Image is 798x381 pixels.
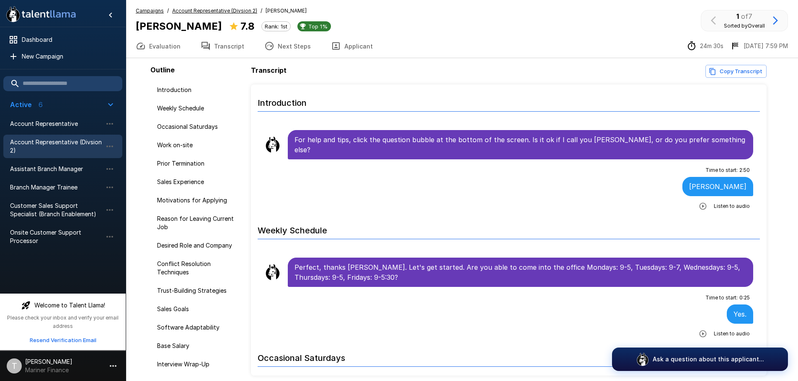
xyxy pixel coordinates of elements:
[261,7,262,15] span: /
[150,256,248,280] div: Conflict Resolution Techniques
[258,345,760,367] h6: Occasional Saturdays
[157,104,241,113] span: Weekly Schedule
[126,34,191,58] button: Evaluation
[150,283,248,298] div: Trust-Building Strategies
[150,320,248,335] div: Software Adaptability
[150,174,248,189] div: Sales Experience
[150,66,175,74] b: Outline
[157,141,241,149] span: Work on-site
[150,357,248,372] div: Interview Wrap-Up
[714,202,750,210] span: Listen to audio
[700,42,723,50] p: 24m 30s
[150,302,248,317] div: Sales Goals
[687,41,723,51] div: The time between starting and completing the interview
[305,23,331,30] span: Top 1%
[157,159,241,168] span: Prior Termination
[157,123,241,131] span: Occasional Saturdays
[150,138,248,153] div: Work on-site
[705,65,767,78] button: Copy transcript
[157,342,241,350] span: Base Salary
[150,101,248,116] div: Weekly Schedule
[157,305,241,313] span: Sales Goals
[689,182,746,192] p: [PERSON_NAME]
[266,7,307,15] span: [PERSON_NAME]
[240,20,255,32] b: 7.8
[636,353,649,366] img: logo_glasses@2x.png
[741,12,752,20] span: of 7
[258,217,760,239] h6: Weekly Schedule
[730,41,788,51] div: The date and time when the interview was completed
[744,42,788,50] p: [DATE] 7:59 PM
[705,166,738,174] span: Time to start :
[251,66,287,74] b: Transcript
[612,348,788,371] button: Ask a question about this applicant...
[294,262,747,282] p: Perfect, thanks [PERSON_NAME]. Let's get started. Are you able to come into the office Mondays: 9...
[150,156,248,171] div: Prior Termination
[733,309,746,319] p: Yes.
[150,82,248,97] div: Introduction
[714,330,750,338] span: Listen to audio
[739,166,750,174] span: 2 : 50
[262,23,290,30] span: Rank: 1st
[157,286,241,295] span: Trust-Building Strategies
[157,323,241,332] span: Software Adaptability
[254,34,321,58] button: Next Steps
[705,294,738,302] span: Time to start :
[191,34,254,58] button: Transcript
[150,193,248,208] div: Motivations for Applying
[167,7,169,15] span: /
[258,89,760,112] h6: Introduction
[136,20,222,32] b: [PERSON_NAME]
[150,211,248,235] div: Reason for Leaving Current Job
[157,86,241,94] span: Introduction
[150,119,248,134] div: Occasional Saturdays
[157,241,241,250] span: Desired Role and Company
[150,338,248,353] div: Base Salary
[157,215,241,231] span: Reason for Leaving Current Job
[264,264,281,281] img: llama_clean.png
[724,23,765,29] span: Sorted by Overall
[321,34,383,58] button: Applicant
[739,294,750,302] span: 0 : 25
[150,238,248,253] div: Desired Role and Company
[136,8,164,14] u: Campaigns
[157,260,241,276] span: Conflict Resolution Techniques
[264,136,281,153] img: llama_clean.png
[157,360,241,368] span: Interview Wrap-Up
[157,178,241,186] span: Sales Experience
[736,12,739,20] b: 1
[653,355,764,363] p: Ask a question about this applicant...
[157,196,241,205] span: Motivations for Applying
[294,135,747,155] p: For help and tips, click the question bubble at the bottom of the screen. Is it ok if I call you ...
[172,8,257,14] u: Account Representative (Divsion 2)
